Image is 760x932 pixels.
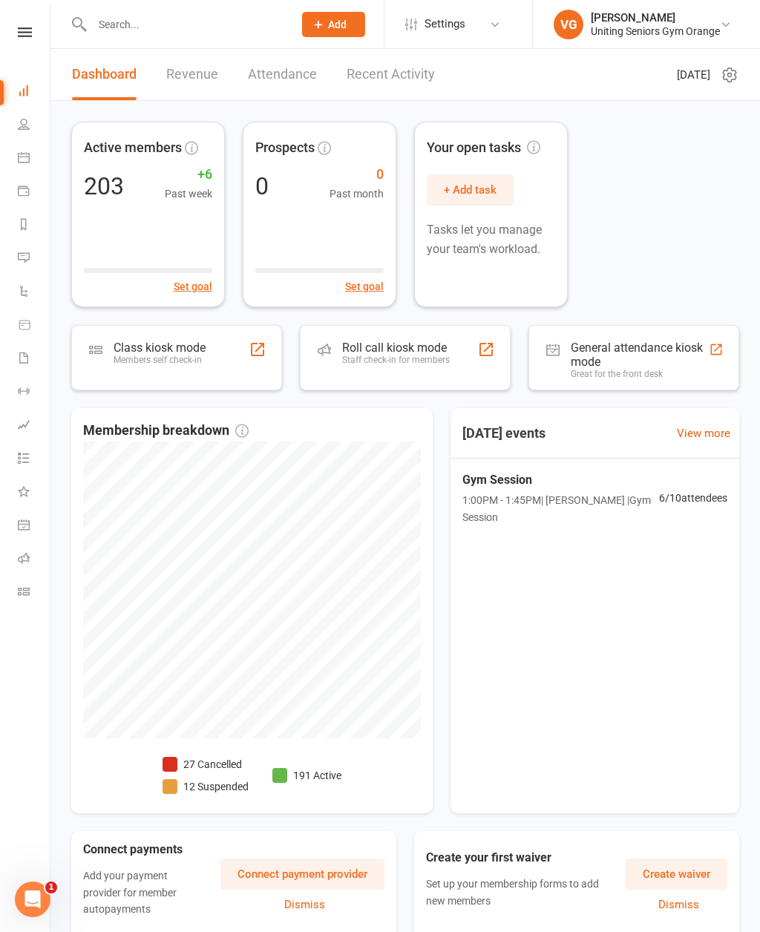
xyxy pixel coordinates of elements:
[302,12,365,37] button: Add
[462,470,659,490] span: Gym Session
[345,278,384,295] button: Set goal
[18,176,51,209] a: Payments
[330,164,384,186] span: 0
[18,543,51,577] a: Roll call kiosk mode
[255,137,315,159] span: Prospects
[174,278,212,295] button: Set goal
[83,420,249,442] span: Membership breakdown
[554,10,583,39] div: VG
[18,309,51,343] a: Product Sales
[45,882,57,893] span: 1
[165,164,212,186] span: +6
[571,341,709,369] div: General attendance kiosk mode
[677,424,730,442] a: View more
[427,174,514,206] button: + Add task
[18,209,51,243] a: Reports
[571,369,709,379] div: Great for the front desk
[18,510,51,543] a: General attendance kiosk mode
[18,577,51,610] a: Class kiosk mode
[248,49,317,100] a: Attendance
[426,851,626,864] h3: Create your first waiver
[84,174,124,198] div: 203
[220,859,384,890] button: Connect payment provider
[427,220,555,258] p: Tasks let you manage your team's workload.
[15,882,50,917] iframe: Intercom live chat
[272,767,341,784] li: 191 Active
[166,49,218,100] a: Revenue
[18,476,51,510] a: What's New
[255,174,269,198] div: 0
[677,66,710,84] span: [DATE]
[626,859,727,890] button: Create waiver
[18,76,51,109] a: Dashboard
[659,490,727,506] span: 6 / 10 attendees
[163,778,249,795] li: 12 Suspended
[328,19,347,30] span: Add
[330,186,384,202] span: Past month
[72,49,137,100] a: Dashboard
[427,137,540,159] span: Your open tasks
[18,410,51,443] a: Assessments
[425,7,465,41] span: Settings
[342,341,450,355] div: Roll call kiosk mode
[114,355,206,365] div: Members self check-in
[426,876,606,909] p: Set up your membership forms to add new members
[342,355,450,365] div: Staff check-in for members
[18,142,51,176] a: Calendar
[347,49,435,100] a: Recent Activity
[83,867,207,917] p: Add your payment provider for member autopayments
[84,137,182,159] span: Active members
[451,420,557,447] h3: [DATE] events
[163,756,249,772] li: 27 Cancelled
[629,896,727,913] button: Dismiss
[462,492,659,525] span: 1:00PM - 1:45PM | [PERSON_NAME] | Gym Session
[18,109,51,142] a: People
[591,24,720,38] div: Uniting Seniors Gym Orange
[165,186,212,202] span: Past week
[591,11,720,24] div: [PERSON_NAME]
[83,843,220,856] h3: Connect payments
[88,14,283,35] input: Search...
[224,896,384,913] button: Dismiss
[114,341,206,355] div: Class kiosk mode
